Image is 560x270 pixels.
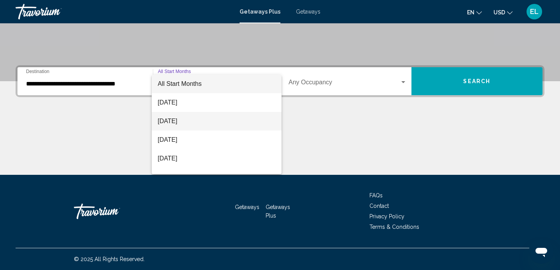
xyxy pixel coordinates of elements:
[158,149,276,168] span: [DATE]
[158,80,202,87] span: All Start Months
[158,168,276,186] span: [DATE]
[158,131,276,149] span: [DATE]
[529,239,554,264] iframe: Button to launch messaging window
[158,112,276,131] span: [DATE]
[158,93,276,112] span: [DATE]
